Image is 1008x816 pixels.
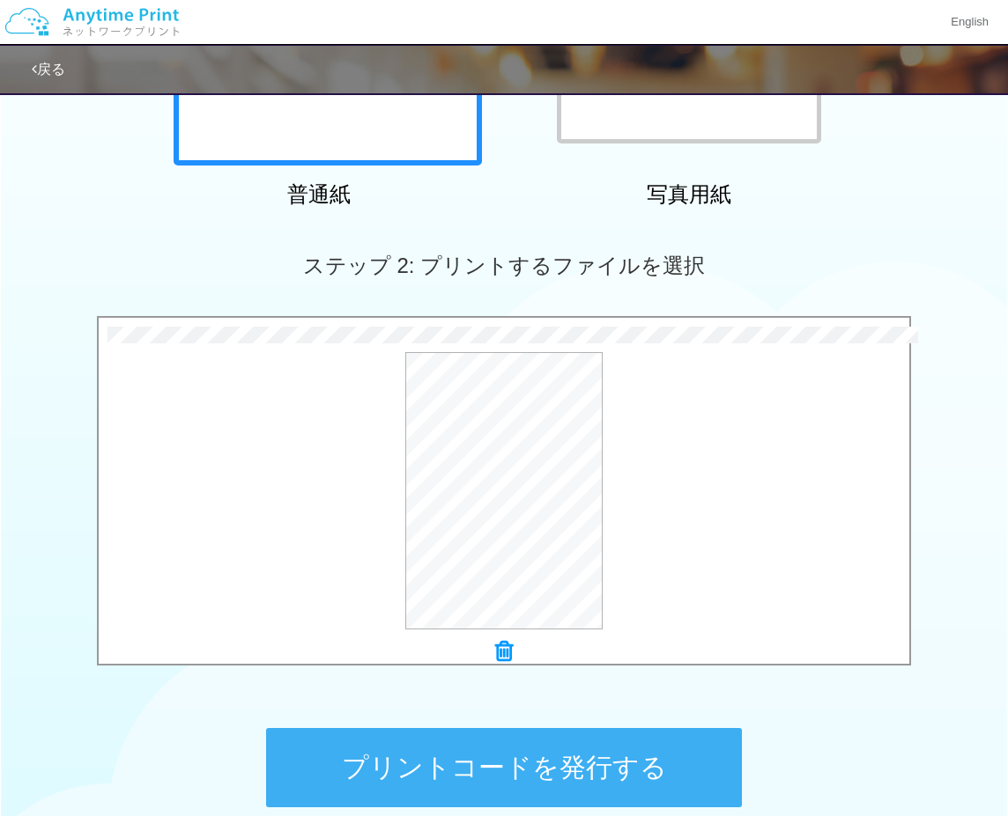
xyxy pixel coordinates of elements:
button: プリントコードを発行する [266,728,742,807]
h2: 写真用紙 [535,183,843,206]
a: 戻る [32,62,65,77]
h2: 普通紙 [165,183,473,206]
span: ステップ 2: プリントするファイルを選択 [303,254,705,277]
